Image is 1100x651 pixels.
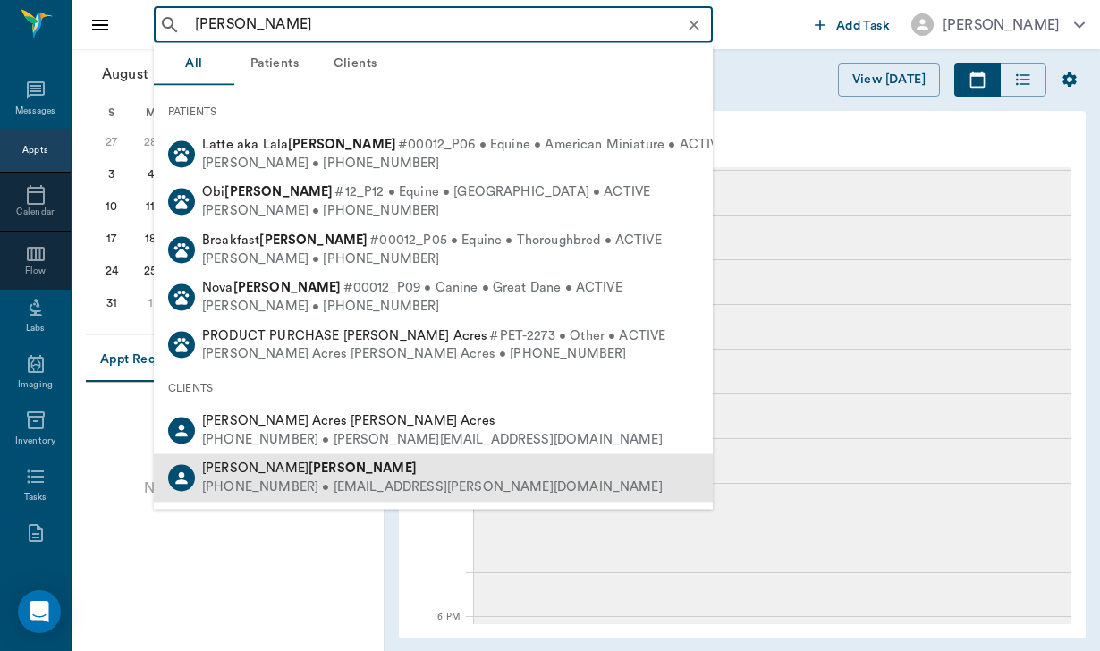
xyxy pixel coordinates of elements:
div: Veterinarian [512,146,1051,161]
button: Appt Requests [86,339,201,382]
span: #00012_P09 • Canine • Great Dane • ACTIVE [343,279,622,298]
b: [PERSON_NAME] [233,281,342,294]
div: Monday, September 1, 2025 [138,291,163,316]
span: Obi [202,185,333,199]
div: Sunday, August 17, 2025 [99,226,124,251]
button: View [DATE] [838,63,940,97]
div: 6 PM [413,608,460,626]
div: Labs [26,322,45,335]
span: Breakfast [202,232,368,246]
div: [PERSON_NAME] • [PHONE_NUMBER] [202,297,622,316]
div: CLIENTS [154,369,713,407]
div: Sunday, August 24, 2025 [99,258,124,283]
div: Inventory [15,435,55,448]
button: Close drawer [82,7,118,43]
div: Sunday, July 27, 2025 [99,130,124,155]
div: Sunday, August 10, 2025 [99,194,124,219]
div: [PHONE_NUMBER] • [PERSON_NAME][EMAIL_ADDRESS][DOMAIN_NAME] [202,430,663,449]
div: Monday, August 4, 2025 [138,162,163,187]
div: [PERSON_NAME] • [PHONE_NUMBER] [202,154,725,173]
div: Monday, August 11, 2025 [138,194,163,219]
div: Sunday, August 31, 2025 [99,291,124,316]
button: Clients [315,43,395,86]
div: Sunday, August 3, 2025 [99,162,124,187]
b: [PERSON_NAME] [288,138,396,151]
b: [PERSON_NAME] [259,232,368,246]
div: Monday, August 25, 2025 [138,258,163,283]
div: Appointment request tabs [86,339,369,382]
button: [PERSON_NAME] [897,8,1099,41]
span: 2025 [152,62,191,87]
button: August2025 [93,56,218,92]
span: Nova [202,281,342,294]
div: Open Intercom Messenger [18,590,61,633]
button: All [154,43,234,86]
span: Latte aka Lala [202,138,396,151]
button: Add Task [808,8,897,41]
span: #PET-2273 • Other • ACTIVE [489,326,665,345]
a: [PERSON_NAME] [512,131,1051,149]
b: [PERSON_NAME] [309,461,417,475]
div: S [92,99,131,126]
div: [PERSON_NAME] [943,14,1060,36]
div: Tasks [24,491,47,504]
div: [PHONE_NUMBER] • [EMAIL_ADDRESS][PERSON_NAME][DOMAIN_NAME] [202,478,663,497]
span: [PERSON_NAME] [202,461,417,475]
input: Search [188,13,707,38]
span: August [98,62,152,87]
div: M [131,99,171,126]
div: Messages [15,105,56,118]
button: Patients [234,43,315,86]
div: PATIENTS [154,93,713,131]
p: No appointment requests [144,478,310,499]
div: Imaging [18,378,53,392]
span: #12_P12 • Equine • [GEOGRAPHIC_DATA] • ACTIVE [334,183,650,202]
span: #00012_P06 • Equine • American Miniature • ACTIVE [398,136,725,155]
div: [PERSON_NAME] Acres [PERSON_NAME] Acres • [PHONE_NUMBER] [202,345,665,364]
div: Monday, July 28, 2025 [138,130,163,155]
b: [PERSON_NAME] [224,185,333,199]
div: Monday, August 18, 2025 [138,226,163,251]
div: [PERSON_NAME] • [PHONE_NUMBER] [202,202,650,221]
button: Clear [681,13,707,38]
div: Appts [22,144,47,157]
span: PRODUCT PURCHASE [PERSON_NAME] Acres [202,328,487,342]
span: [PERSON_NAME] Acres [PERSON_NAME] Acres [202,414,495,427]
span: #00012_P05 • Equine • Thoroughbred • ACTIVE [369,231,661,249]
div: [PERSON_NAME] • [PHONE_NUMBER] [202,249,662,268]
